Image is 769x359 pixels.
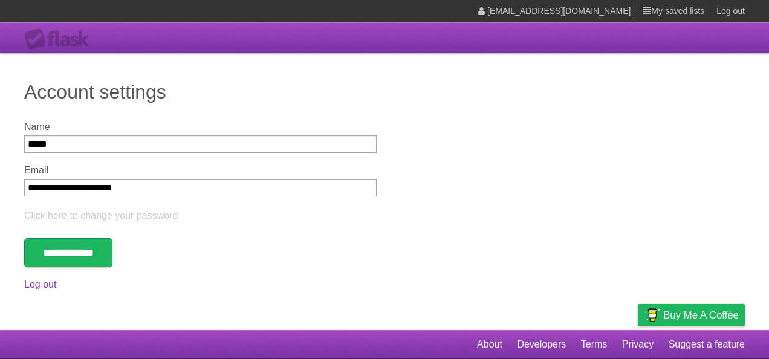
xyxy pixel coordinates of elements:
[24,121,377,132] label: Name
[24,28,97,50] div: Flask
[24,210,178,221] a: Click here to change your password
[663,305,739,326] span: Buy me a coffee
[24,77,745,106] h1: Account settings
[644,305,660,325] img: Buy me a coffee
[622,333,654,356] a: Privacy
[477,333,502,356] a: About
[517,333,566,356] a: Developers
[669,333,745,356] a: Suggest a feature
[24,165,377,176] label: Email
[24,279,56,289] a: Log out
[581,333,608,356] a: Terms
[638,304,745,326] a: Buy me a coffee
